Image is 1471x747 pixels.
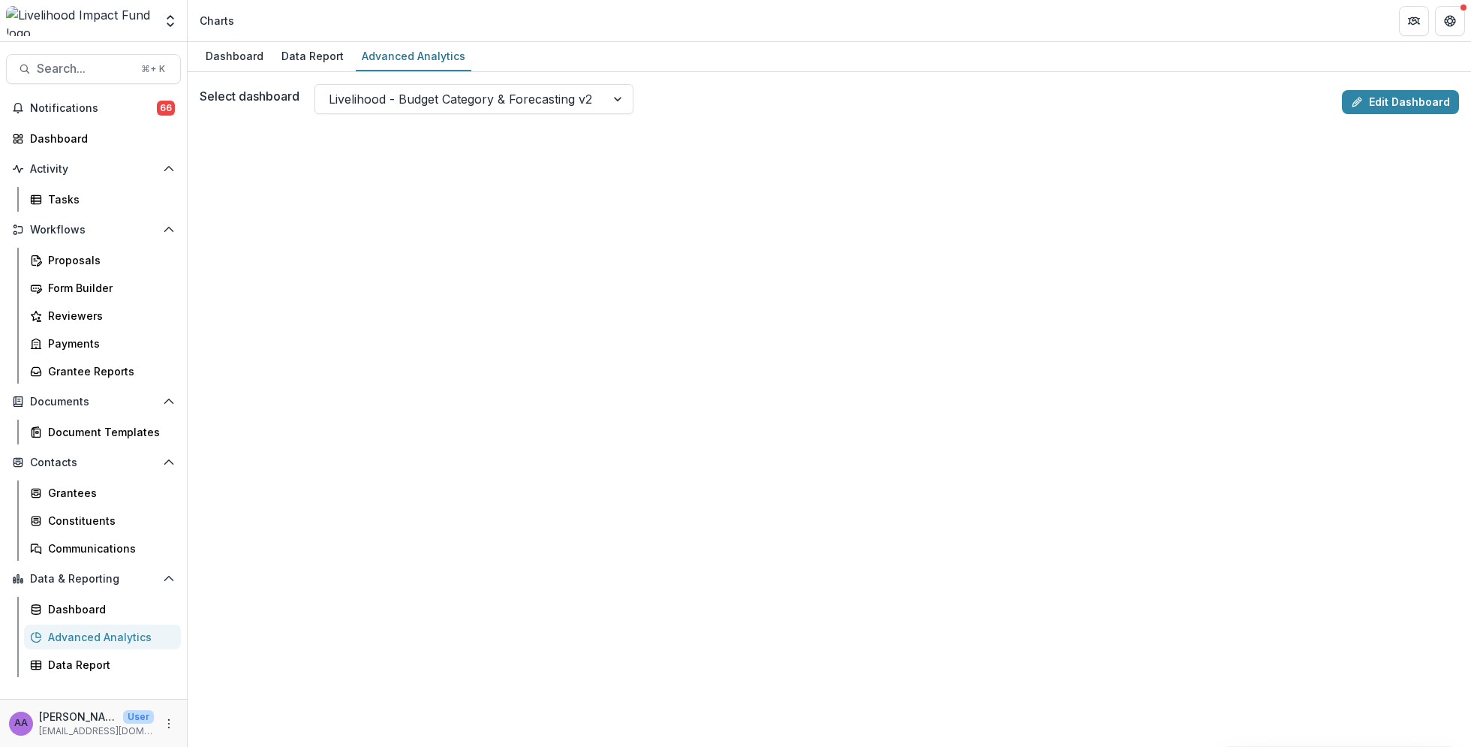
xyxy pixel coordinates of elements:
button: Open Workflows [6,218,181,242]
span: Contacts [30,456,157,469]
label: Select dashboard [200,87,299,105]
p: User [123,710,154,724]
a: Advanced Analytics [24,625,181,649]
div: Dashboard [48,601,169,617]
div: Constituents [48,513,169,529]
button: Partners [1399,6,1429,36]
button: Open Data & Reporting [6,567,181,591]
span: Documents [30,396,157,408]
a: Form Builder [24,276,181,300]
a: Communications [24,536,181,561]
div: Advanced Analytics [48,629,169,645]
button: Open Contacts [6,450,181,474]
a: Advanced Analytics [356,42,471,71]
div: ⌘ + K [138,61,168,77]
button: Notifications66 [6,96,181,120]
div: Proposals [48,252,169,268]
a: Grantee Reports [24,359,181,384]
div: Charts [200,13,234,29]
button: Open Activity [6,157,181,181]
button: More [160,715,178,733]
div: Data Report [48,657,169,673]
span: 66 [157,101,175,116]
div: Form Builder [48,280,169,296]
button: Get Help [1435,6,1465,36]
a: Reviewers [24,303,181,328]
img: Livelihood Impact Fund logo [6,6,154,36]
a: Data Report [24,652,181,677]
button: Open Documents [6,390,181,414]
button: Search... [6,54,181,84]
span: Notifications [30,102,157,115]
div: Aude Anquetil [14,718,28,728]
div: Payments [48,336,169,351]
a: Dashboard [200,42,269,71]
a: Document Templates [24,420,181,444]
a: Constituents [24,508,181,533]
div: Document Templates [48,424,169,440]
a: Grantees [24,480,181,505]
div: Data Report [275,45,350,67]
div: Dashboard [30,131,169,146]
a: Tasks [24,187,181,212]
a: Proposals [24,248,181,273]
div: Dashboard [200,45,269,67]
p: [EMAIL_ADDRESS][DOMAIN_NAME] [39,724,154,738]
div: Advanced Analytics [356,45,471,67]
a: Dashboard [24,597,181,622]
div: Grantee Reports [48,363,169,379]
p: [PERSON_NAME] [39,709,117,724]
span: Activity [30,163,157,176]
div: Tasks [48,191,169,207]
span: Data & Reporting [30,573,157,586]
div: Reviewers [48,308,169,324]
nav: breadcrumb [194,10,240,32]
div: Grantees [48,485,169,501]
span: Workflows [30,224,157,236]
a: Dashboard [6,126,181,151]
span: Search... [37,62,132,76]
a: Data Report [275,42,350,71]
button: Open entity switcher [160,6,181,36]
div: Communications [48,541,169,556]
a: Payments [24,331,181,356]
a: Edit Dashboard [1342,90,1459,114]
